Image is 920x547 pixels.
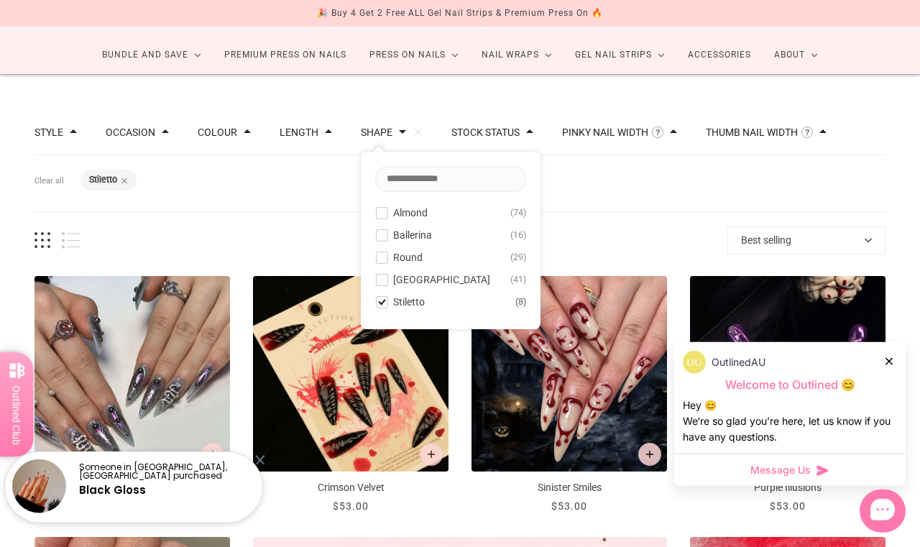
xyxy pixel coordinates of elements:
[562,127,648,137] button: Filter by Pinky Nail Width
[375,271,526,288] button: [GEOGRAPHIC_DATA] 41
[471,480,667,495] p: Sinister Smiles
[62,232,80,249] button: List view
[79,463,250,480] p: Someone in [GEOGRAPHIC_DATA], [GEOGRAPHIC_DATA] purchased
[420,443,443,466] button: Add to cart
[683,397,897,445] div: Hey 😊 We‘re so glad you’re here, let us know if you have any questions.
[690,480,885,495] p: Purple Illusions
[34,170,64,192] button: Clear all filters
[91,36,213,74] a: Bundle and Save
[198,127,237,137] button: Filter by Colour
[34,232,50,249] button: Grid view
[393,296,425,308] span: Stiletto
[317,6,603,21] div: 🎉 Buy 4 Get 2 Free ALL Gel Nail Strips & Premium Press On 🔥
[676,36,763,74] a: Accessories
[89,175,117,185] button: Stiletto
[515,293,526,311] span: 8
[413,127,423,137] button: Clear filters by Shape
[361,127,392,137] button: Filter by Shape
[280,127,318,137] button: Filter by Length
[393,229,432,241] span: Ballerina
[510,249,526,266] span: 29
[563,36,676,74] a: Gel Nail Strips
[375,293,526,311] button: Stiletto 8
[80,233,727,248] span: products
[638,443,661,466] button: Add to cart
[712,354,765,370] p: OutlinedAU
[89,174,117,185] b: Stiletto
[470,36,563,74] a: Nail Wraps
[510,226,526,244] span: 16
[706,127,798,137] button: Filter by Thumb Nail Width
[393,274,490,285] span: [GEOGRAPHIC_DATA]
[770,499,806,514] div: $53.00
[375,249,526,266] button: Round 29
[510,271,526,288] span: 41
[34,276,230,514] a: Diamondback Dazzle
[393,207,428,219] span: Almond
[551,499,587,514] div: $53.00
[253,276,448,514] a: Crimson Velvet
[375,226,526,244] button: Ballerina 16
[727,226,885,254] button: Best selling
[34,127,63,137] button: Filter by Style
[106,127,155,137] button: Filter by Occasion
[375,204,526,221] button: Almond 74
[213,36,358,74] a: Premium Press On Nails
[253,480,448,495] p: Crimson Velvet
[690,276,885,514] a: Purple Illusions
[79,482,146,497] a: Black Gloss
[510,204,526,221] span: 74
[451,127,520,137] button: Filter by Stock status
[683,377,897,392] p: Welcome to Outlined 😊
[393,252,423,263] span: Round
[750,463,811,477] span: Message Us
[471,276,667,514] a: Sinister Smiles
[763,36,829,74] a: About
[358,36,470,74] a: Press On Nails
[333,499,369,514] div: $53.00
[683,351,706,374] img: data:image/png;base64,iVBORw0KGgoAAAANSUhEUgAAACQAAAAkCAYAAADhAJiYAAAAAXNSR0IArs4c6QAAAERlWElmTU0...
